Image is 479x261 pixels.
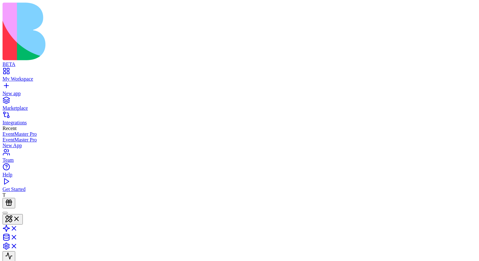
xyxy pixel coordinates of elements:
div: Team [3,157,476,163]
a: Integrations [3,114,476,126]
a: EventMaster Pro [3,137,476,143]
span: Recent [3,126,16,131]
div: Help [3,172,476,178]
a: New App [3,143,476,148]
a: BETA [3,56,476,67]
a: My Workspace [3,70,476,82]
a: Marketplace [3,100,476,111]
a: Help [3,166,476,178]
div: My Workspace [3,76,476,82]
div: Marketplace [3,105,476,111]
a: Get Started [3,181,476,192]
div: Get Started [3,186,476,192]
a: EventMaster Pro [3,131,476,137]
span: T [3,192,6,198]
div: BETA [3,62,476,67]
img: logo [3,3,257,60]
a: Team [3,152,476,163]
div: New app [3,91,476,96]
a: New app [3,85,476,96]
div: Integrations [3,120,476,126]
